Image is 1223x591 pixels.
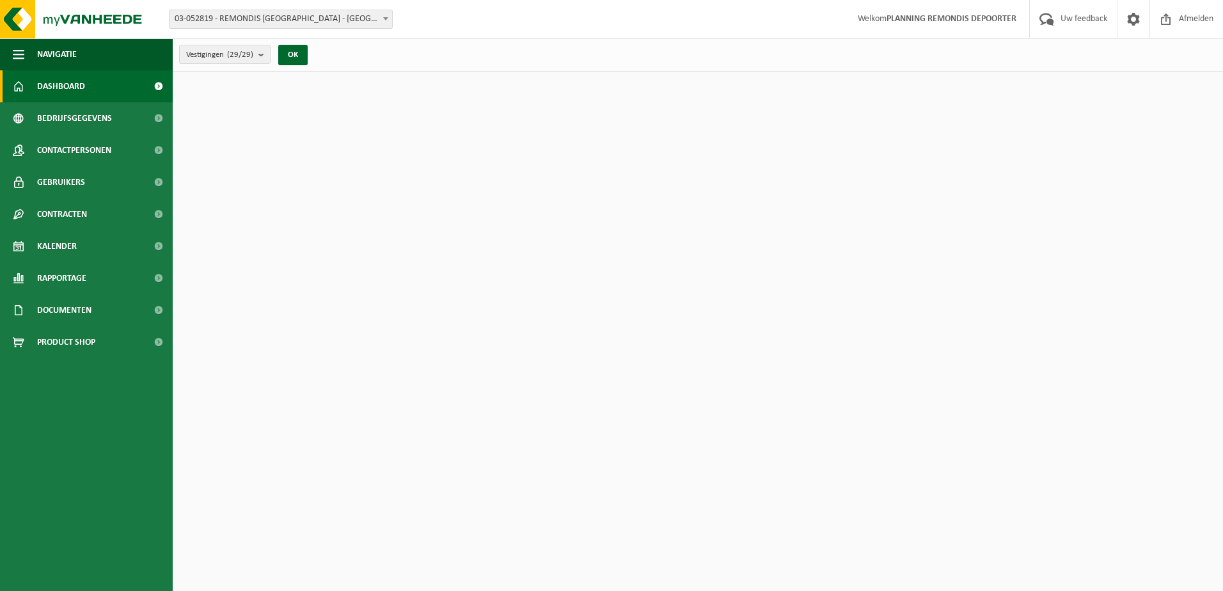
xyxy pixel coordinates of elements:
[37,134,111,166] span: Contactpersonen
[37,70,85,102] span: Dashboard
[37,326,95,358] span: Product Shop
[37,294,91,326] span: Documenten
[170,10,392,28] span: 03-052819 - REMONDIS WEST-VLAANDEREN - OOSTENDE
[887,14,1016,24] strong: PLANNING REMONDIS DEPOORTER
[37,262,86,294] span: Rapportage
[278,45,308,65] button: OK
[227,51,253,59] count: (29/29)
[179,45,271,64] button: Vestigingen(29/29)
[37,38,77,70] span: Navigatie
[37,230,77,262] span: Kalender
[186,45,253,65] span: Vestigingen
[37,102,112,134] span: Bedrijfsgegevens
[37,166,85,198] span: Gebruikers
[169,10,393,29] span: 03-052819 - REMONDIS WEST-VLAANDEREN - OOSTENDE
[37,198,87,230] span: Contracten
